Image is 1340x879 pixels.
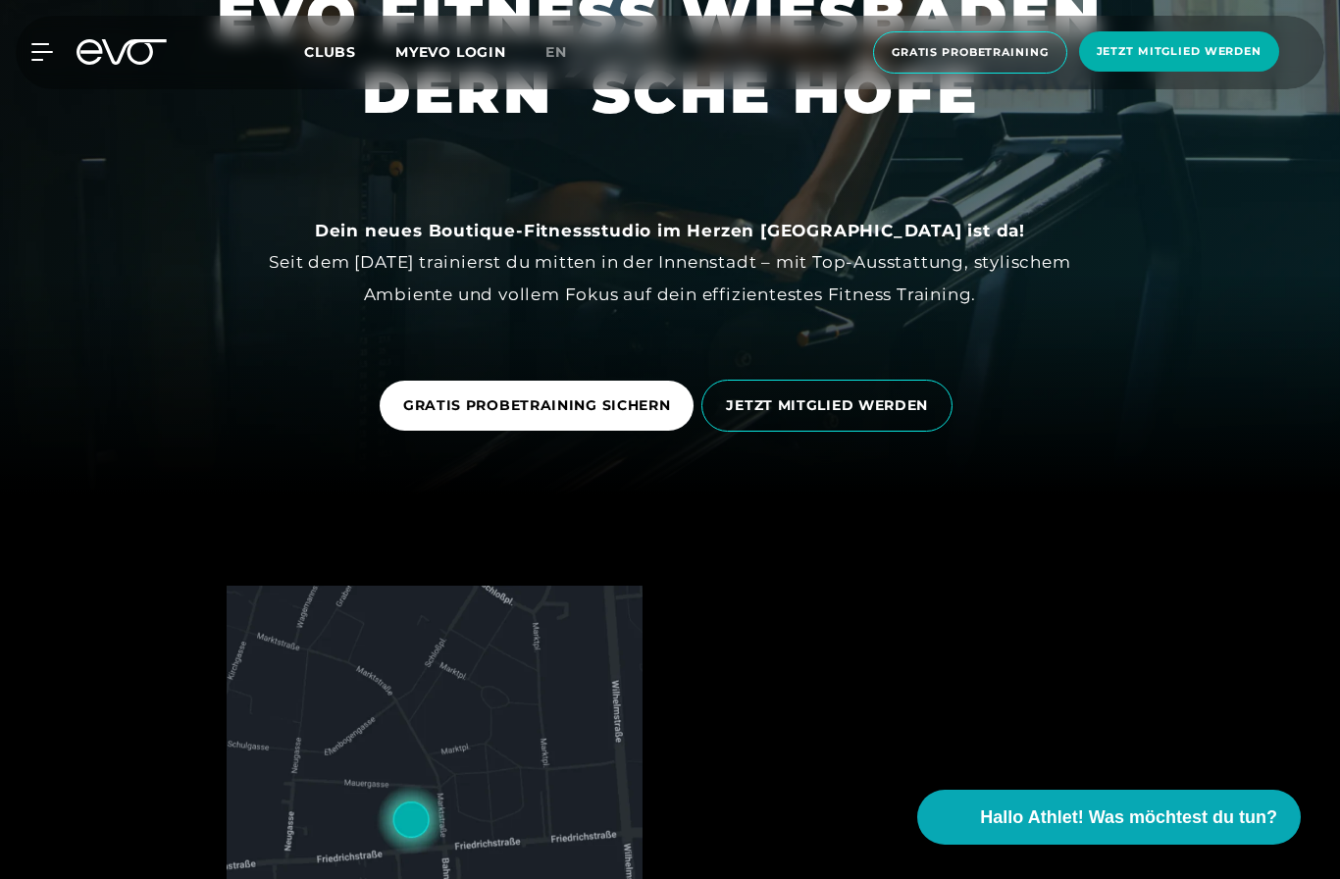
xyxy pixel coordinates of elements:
[304,42,395,61] a: Clubs
[726,395,928,416] span: JETZT MITGLIED WERDEN
[1097,43,1262,60] span: Jetzt Mitglied werden
[229,215,1111,310] div: Seit dem [DATE] trainierst du mitten in der Innenstadt – mit Top-Ausstattung, stylischem Ambiente...
[304,43,356,61] span: Clubs
[545,41,591,64] a: en
[395,43,506,61] a: MYEVO LOGIN
[403,395,671,416] span: GRATIS PROBETRAINING SICHERN
[980,804,1277,831] span: Hallo Athlet! Was möchtest du tun?
[701,365,960,446] a: JETZT MITGLIED WERDEN
[380,381,695,431] a: GRATIS PROBETRAINING SICHERN
[315,221,1025,240] strong: Dein neues Boutique-Fitnessstudio im Herzen [GEOGRAPHIC_DATA] ist da!
[1073,31,1285,74] a: Jetzt Mitglied werden
[892,44,1049,61] span: Gratis Probetraining
[867,31,1073,74] a: Gratis Probetraining
[917,790,1301,845] button: Hallo Athlet! Was möchtest du tun?
[545,43,567,61] span: en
